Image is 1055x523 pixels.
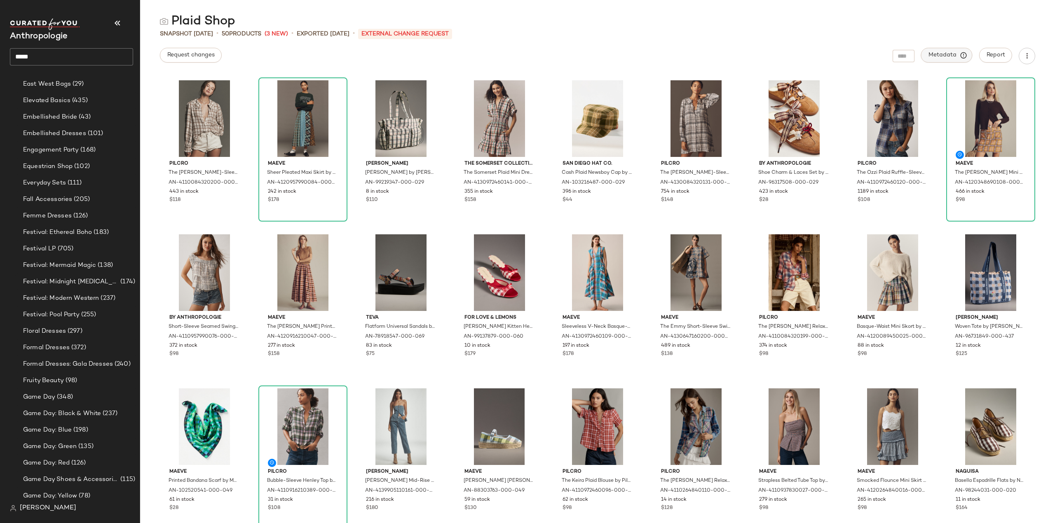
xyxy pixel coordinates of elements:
[562,477,632,485] span: The Keira Plaid Blouse by Pilcro in Red, Women's, Size: Medium, Cotton/Elastane at Anthropologie
[857,323,927,331] span: Basque-Waist Mini Skort by Maeve in Blue, Women's, Size: Large, Cotton/Elastane at Anthropologie
[464,350,476,358] span: $179
[23,294,99,303] span: Festival: Modern Western
[72,195,90,204] span: (205)
[562,169,632,177] span: Cash Plaid Newsboy Cap by San Diego Hat Co. in Brown, Women's, Polyester at Anthropologie
[956,504,968,512] span: $164
[955,169,1025,177] span: The [PERSON_NAME] Mini Skirt by [PERSON_NAME], Women's, Size: Small, Cotton/Linen/Viscose at Anth...
[80,310,96,320] span: (255)
[858,188,889,196] span: 1189 in stock
[556,388,639,465] img: 4110972460096_060_b
[956,196,965,204] span: $98
[464,188,493,196] span: 355 in stock
[72,425,88,435] span: (198)
[73,162,90,171] span: (102)
[857,169,927,177] span: The Ozzi Plaid Ruffle-Sleeve Buttondown Shirt by Pilcro in Blue, Women's, Size: Medium, Cotton/El...
[851,234,934,311] img: 4120089450025_049_b
[464,487,525,495] span: AN-88303763-000-049
[661,350,673,358] span: $138
[464,323,534,331] span: [PERSON_NAME] Kitten Heels by For Love & Lemons in Red, Women's, Size: 37, Rubber/Polyurethane at...
[365,487,435,495] span: AN-4139905110161-000-093
[956,350,967,358] span: $125
[562,179,625,187] span: AN-103216487-000-029
[359,234,443,311] img: 78918547_069_b
[366,496,394,504] span: 216 in stock
[169,188,199,196] span: 443 in stock
[365,477,435,485] span: [PERSON_NAME] Mid-Rise Jeans by [PERSON_NAME] in Blue, Women's, Size: 6, Cotton/Elastane at Anthr...
[23,244,56,254] span: Festival LP
[366,342,392,350] span: 83 in stock
[169,487,232,495] span: AN-102520541-000-049
[169,196,181,204] span: $118
[23,195,72,204] span: Fall Accessories
[562,323,632,331] span: Sleeveless V-Neck Basque-Waist Midi Dress by Maeve in Blue, Women's, Size: XL, Cotton/Modal at An...
[163,80,246,157] img: 4110084320200_020_b
[261,234,345,311] img: 4120916210047_593_b
[23,228,92,237] span: Festival: Ethereal Boho
[758,179,818,187] span: AN-96317508-000-029
[563,160,633,168] span: San Diego Hat Co.
[858,468,928,476] span: Maeve
[268,314,338,322] span: Maeve
[759,350,768,358] span: $98
[661,188,689,196] span: 754 in stock
[758,477,828,485] span: Strapless Belted Tube Top by [PERSON_NAME] in Brown, Women's, Size: Large, Cotton at Anthropologie
[267,477,337,485] span: Bubble-Sleeve Henley Top by Pilcro in Green, Women's, Size: 2XS, Cotton/Elastane at Anthropologie
[23,491,77,501] span: Game Day: Yellow
[562,487,632,495] span: AN-4110972460096-000-060
[464,468,535,476] span: Maeve
[267,169,337,177] span: Sheer Pleated Maxi Skirt by Maeve in Blue, Women's, Size: XS P, Polyester/Viscose at Anthropologie
[928,51,966,59] span: Metadata
[759,342,787,350] span: 374 in stock
[20,503,76,513] span: [PERSON_NAME]
[359,80,443,157] img: 99219347_029_b
[851,80,934,157] img: 4110972460120_040_b
[759,160,829,168] span: By Anthropologie
[169,323,239,331] span: Short-Sleeve Seamed Swing Top by Anthropologie in Blue, Women's, Size: Small, Polyester/Viscose
[72,211,88,221] span: (126)
[661,342,690,350] span: 489 in stock
[10,505,16,511] img: svg%3e
[23,360,113,369] span: Formal Dresses: Gala Dresses
[92,228,109,237] span: (183)
[160,13,235,30] div: Plaid Shop
[464,496,490,504] span: 59 in stock
[79,145,96,155] span: (168)
[66,327,82,336] span: (297)
[464,342,490,350] span: 10 in stock
[753,80,836,157] img: 96317508_029_b
[857,333,927,341] span: AN-4120089450025-000-049
[96,261,113,270] span: (138)
[23,145,79,155] span: Engagement Party
[23,261,96,270] span: Festival: Mermaid Magic
[23,442,77,451] span: Game Day: Green
[858,160,928,168] span: Pilcro
[23,475,119,484] span: Game Day Shoes & Accessories
[563,314,633,322] span: Maeve
[222,30,261,38] div: Products
[458,80,541,157] img: 4130972460141_038_b
[660,179,730,187] span: AN-4130084320131-000-018
[169,179,239,187] span: AN-4110084320200-000-020
[955,323,1025,331] span: Woven Tote by [PERSON_NAME] in Blue, Women's, Polyester at Anthropologie
[23,327,66,336] span: Floral Dresses
[956,188,985,196] span: 466 in stock
[265,30,288,38] span: (3 New)
[563,496,588,504] span: 62 in stock
[23,178,66,188] span: Everyday Sets
[661,496,687,504] span: 14 in stock
[353,29,355,39] span: •
[949,234,1032,311] img: 96731849_437_b
[71,79,84,89] span: (29)
[216,29,218,39] span: •
[858,342,884,350] span: 88 in stock
[858,504,867,512] span: $98
[365,333,424,341] span: AN-78918547-000-069
[458,388,541,465] img: 88303763_049_b
[99,294,115,303] span: (237)
[660,169,730,177] span: The [PERSON_NAME]-Sleeve Mini Dress by Pilcro in Black, Women's, Size: 1 X, Polyester/Viscose/Ela...
[759,496,787,504] span: 279 in stock
[857,179,927,187] span: AN-4110972460120-000-040
[169,477,239,485] span: Printed Bandana Scarf by Maeve in Blue, Women's, Cotton at Anthropologie
[858,496,886,504] span: 265 in stock
[169,333,239,341] span: AN-4110957990076-000-049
